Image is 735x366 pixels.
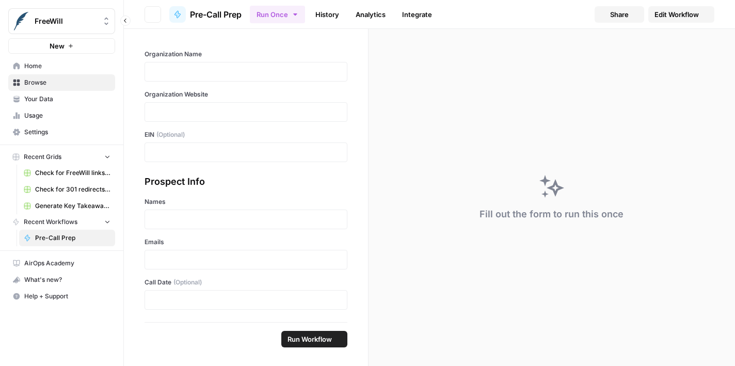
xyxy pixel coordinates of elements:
[19,198,115,214] a: Generate Key Takeaways from Webinar Transcripts
[24,292,110,301] span: Help + Support
[19,230,115,246] a: Pre-Call Prep
[8,107,115,124] a: Usage
[12,12,30,30] img: FreeWill Logo
[24,259,110,268] span: AirOps Academy
[35,16,97,26] span: FreeWill
[145,130,347,139] label: EIN
[9,272,115,288] div: What's new?
[173,278,202,287] span: (Optional)
[281,331,347,347] button: Run Workflow
[24,111,110,120] span: Usage
[8,8,115,34] button: Workspace: FreeWill
[145,197,347,206] label: Names
[250,6,305,23] button: Run Once
[396,6,438,23] a: Integrate
[480,207,624,221] div: Fill out the form to run this once
[8,255,115,272] a: AirOps Academy
[35,201,110,211] span: Generate Key Takeaways from Webinar Transcripts
[648,6,714,23] a: Edit Workflow
[145,90,347,99] label: Organization Website
[8,214,115,230] button: Recent Workflows
[169,6,242,23] a: Pre-Call Prep
[19,181,115,198] a: Check for 301 redirects on page Grid
[35,168,110,178] span: Check for FreeWill links on partner's external website
[24,78,110,87] span: Browse
[24,217,77,227] span: Recent Workflows
[24,94,110,104] span: Your Data
[145,174,347,189] div: Prospect Info
[8,58,115,74] a: Home
[8,74,115,91] a: Browse
[24,61,110,71] span: Home
[349,6,392,23] a: Analytics
[35,233,110,243] span: Pre-Call Prep
[156,130,185,139] span: (Optional)
[610,9,629,20] span: Share
[145,50,347,59] label: Organization Name
[654,9,699,20] span: Edit Workflow
[8,38,115,54] button: New
[309,6,345,23] a: History
[24,152,61,162] span: Recent Grids
[595,6,644,23] button: Share
[50,41,65,51] span: New
[287,334,332,344] span: Run Workflow
[8,91,115,107] a: Your Data
[8,149,115,165] button: Recent Grids
[8,272,115,288] button: What's new?
[19,165,115,181] a: Check for FreeWill links on partner's external website
[145,278,347,287] label: Call Date
[8,288,115,305] button: Help + Support
[145,237,347,247] label: Emails
[8,124,115,140] a: Settings
[190,8,242,21] span: Pre-Call Prep
[35,185,110,194] span: Check for 301 redirects on page Grid
[24,128,110,137] span: Settings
